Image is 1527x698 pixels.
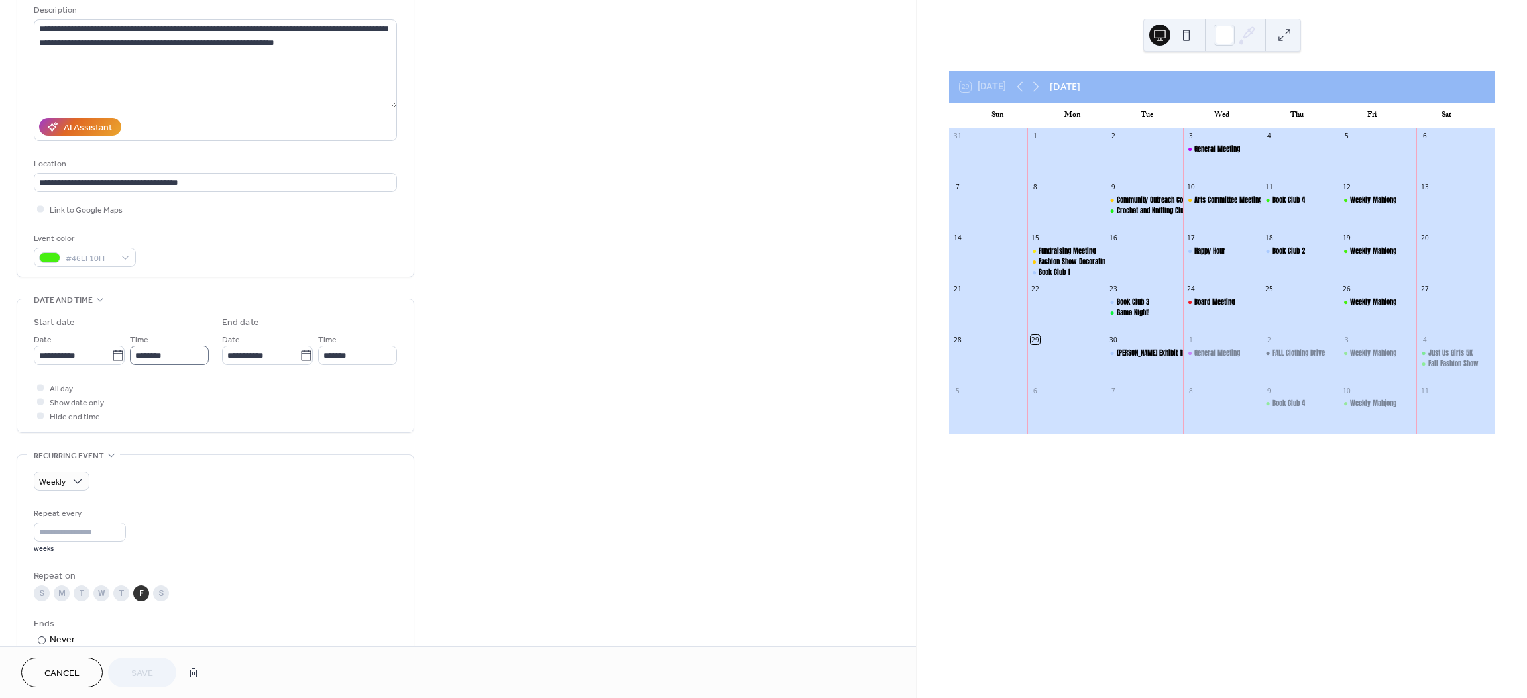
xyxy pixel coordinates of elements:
span: #46EF10FF [66,252,115,266]
div: F [133,585,149,601]
div: End date [222,316,259,330]
button: Cancel [21,658,103,687]
div: Start date [34,316,75,330]
div: FALL Clothing Drive [1261,348,1339,358]
div: 9 [1109,183,1118,192]
span: Link to Google Maps [50,203,123,217]
div: 2 [1265,335,1274,344]
div: 27 [1420,284,1430,293]
div: Weekly Mahjong [1350,348,1396,358]
div: Book Club 4 [1272,399,1305,409]
span: Date [222,333,240,347]
div: 11 [1420,386,1430,395]
div: 23 [1109,284,1118,293]
div: [DATE] [1050,79,1080,94]
div: Weekly Mahjong [1339,246,1417,256]
div: Book Club 3 [1117,297,1149,307]
div: Book Club 2 [1272,246,1305,256]
div: Book Club 4 [1261,195,1339,205]
div: 30 [1109,335,1118,344]
div: Weekly Mahjong [1350,297,1396,307]
div: Weekly Mahjong [1350,195,1396,205]
div: weeks [34,544,126,554]
div: Book Club 1 [1039,268,1070,277]
span: Time [318,333,337,347]
div: Happy Hour [1183,246,1261,256]
div: Book Club 2 [1261,246,1339,256]
div: Game Night! [1117,308,1149,318]
div: M [54,585,70,601]
div: 7 [1109,386,1118,395]
div: Board Meeting [1194,297,1235,307]
div: 10 [1342,386,1351,395]
div: Fashion Show Decorating [1039,257,1109,267]
div: 29 [1031,335,1040,344]
div: W [93,585,109,601]
div: T [113,585,129,601]
span: Date and time [34,293,93,307]
div: Thu [1259,103,1334,128]
div: 9 [1265,386,1274,395]
div: 6 [1420,132,1430,141]
div: 7 [953,183,962,192]
div: 4 [1420,335,1430,344]
div: 31 [953,132,962,141]
div: Crochet and Knitting Club [1105,206,1183,216]
div: Community Outreach Committee Meeting [1117,195,1231,205]
div: Repeat on [34,570,394,583]
div: Game Night! [1105,308,1183,318]
div: Weekly Mahjong [1339,399,1417,409]
div: 24 [1186,284,1196,293]
div: Arts Committee Meeting [1194,195,1262,205]
div: General Meeting [1183,144,1261,154]
div: 5 [1342,132,1351,141]
div: Crochet and Knitting Club [1117,206,1187,216]
div: Tue [1109,103,1184,128]
div: Location [34,157,394,171]
div: Anne Frank Exhibit Trip to NYC [1105,348,1183,358]
div: Fall Fashion Show [1428,359,1479,369]
div: Mon [1035,103,1109,128]
div: Event color [34,232,133,246]
div: Weekly Mahjong [1350,399,1396,409]
div: Fall Fashion Show [1416,359,1495,369]
div: S [34,585,50,601]
div: Book Club 3 [1105,297,1183,307]
div: Wed [1184,103,1259,128]
span: Date [34,333,52,347]
span: Weekly [39,475,66,490]
div: 17 [1186,234,1196,243]
div: Book Club 4 [1261,399,1339,409]
div: [PERSON_NAME] Exhibit Trip to [GEOGRAPHIC_DATA] [1117,348,1249,358]
div: 4 [1265,132,1274,141]
div: Fri [1334,103,1409,128]
div: 20 [1420,234,1430,243]
div: Fashion Show Decorating [1027,257,1105,267]
div: 25 [1265,284,1274,293]
div: 8 [1186,386,1196,395]
div: 2 [1109,132,1118,141]
div: 13 [1420,183,1430,192]
div: 5 [953,386,962,395]
div: 3 [1186,132,1196,141]
div: 6 [1031,386,1040,395]
div: 11 [1265,183,1274,192]
div: Weekly Mahjong [1339,195,1417,205]
div: Weekly Mahjong [1339,348,1417,358]
div: Happy Hour [1194,246,1225,256]
div: Never [50,633,76,647]
div: 1 [1186,335,1196,344]
div: 18 [1265,234,1274,243]
span: Time [130,333,148,347]
div: 19 [1342,234,1351,243]
div: 14 [953,234,962,243]
div: General Meeting [1194,144,1240,154]
div: 16 [1109,234,1118,243]
div: Community Outreach Committee Meeting [1105,195,1183,205]
div: Sat [1409,103,1484,128]
div: AI Assistant [64,121,112,135]
div: Fundraising Meeting [1039,246,1096,256]
div: Book Club 4 [1272,195,1305,205]
div: 10 [1186,183,1196,192]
